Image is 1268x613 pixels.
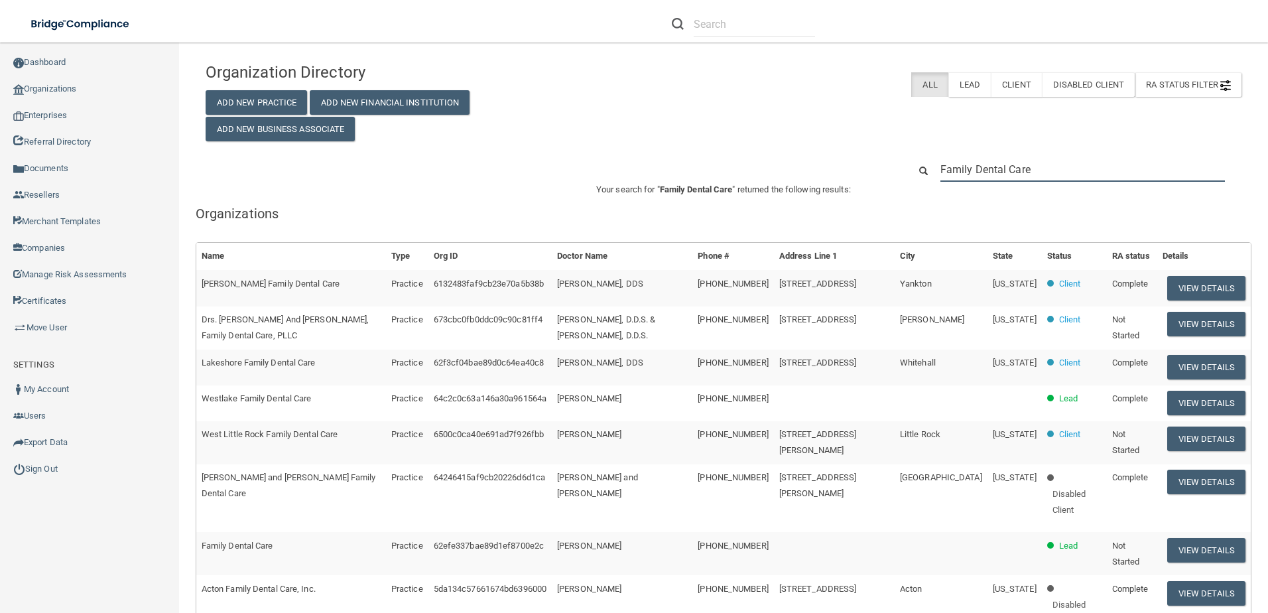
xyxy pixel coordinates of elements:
span: 6500c0ca40e691ad7f926fbb [434,429,544,439]
span: [PERSON_NAME] [900,314,964,324]
span: [PERSON_NAME] [557,429,621,439]
label: All [911,72,948,97]
span: [STREET_ADDRESS] [779,584,857,594]
span: [PHONE_NUMBER] [698,472,768,482]
img: icon-export.b9366987.png [13,437,24,448]
button: Add New Practice [206,90,308,115]
span: 62f3cf04bae89d0c64ea40c8 [434,358,544,368]
span: [PERSON_NAME] and [PERSON_NAME] Family Dental Care [202,472,376,498]
span: [US_STATE] [993,279,1037,289]
span: 62efe337bae89d1ef8700e2c [434,541,544,551]
p: Lead [1059,538,1078,554]
img: ic_power_dark.7ecde6b1.png [13,463,25,475]
span: [STREET_ADDRESS] [779,279,857,289]
span: [PERSON_NAME] and [PERSON_NAME] [557,472,638,498]
th: Doctor Name [552,243,692,270]
button: View Details [1167,470,1245,494]
span: [PERSON_NAME], DDS [557,358,643,368]
p: Client [1059,276,1081,292]
span: [PERSON_NAME] Family Dental Care [202,279,340,289]
span: [US_STATE] [993,358,1037,368]
span: Drs. [PERSON_NAME] And [PERSON_NAME], Family Dental Care, PLLC [202,314,369,340]
span: [US_STATE] [993,584,1037,594]
span: Not Started [1112,314,1140,340]
span: [US_STATE] [993,429,1037,439]
span: Complete [1112,279,1149,289]
button: View Details [1167,581,1245,606]
span: Lakeshore Family Dental Care [202,358,316,368]
span: [PHONE_NUMBER] [698,279,768,289]
span: Complete [1112,584,1149,594]
label: Lead [948,72,991,97]
span: Practice [391,358,423,368]
span: Complete [1112,393,1149,403]
span: [PERSON_NAME], DDS [557,279,643,289]
button: View Details [1167,538,1245,563]
span: [STREET_ADDRESS] [779,314,857,324]
span: Complete [1112,472,1149,482]
span: Practice [391,584,423,594]
span: [GEOGRAPHIC_DATA] [900,472,982,482]
span: Practice [391,393,423,403]
button: View Details [1167,427,1245,451]
span: Practice [391,314,423,324]
img: organization-icon.f8decf85.png [13,84,24,95]
span: Not Started [1112,541,1140,567]
p: Your search for " " returned the following results: [196,182,1251,198]
span: Not Started [1112,429,1140,455]
img: ic-search.3b580494.png [672,18,684,30]
th: Details [1157,243,1251,270]
th: Phone # [692,243,773,270]
span: Practice [391,472,423,482]
span: 5da134c57661674bd6396000 [434,584,546,594]
th: State [987,243,1042,270]
h5: Organizations [196,206,1251,221]
span: 64c2c0c63a146a30a961564a [434,393,546,403]
th: Type [386,243,428,270]
img: icon-filter@2x.21656d0b.png [1220,80,1231,91]
img: icon-users.e205127d.png [13,411,24,421]
span: Westlake Family Dental Care [202,393,312,403]
img: bridge_compliance_login_screen.278c3ca4.svg [20,11,142,38]
span: [PERSON_NAME] [557,541,621,551]
span: [PHONE_NUMBER] [698,541,768,551]
p: Client [1059,355,1081,371]
input: Search [694,12,815,36]
span: [PERSON_NAME] [557,393,621,403]
span: Practice [391,541,423,551]
th: Org ID [428,243,552,270]
span: [US_STATE] [993,472,1037,482]
th: Status [1042,243,1107,270]
span: Family Dental Care [202,541,273,551]
label: Disabled Client [1042,72,1135,97]
button: View Details [1167,312,1245,336]
span: Whitehall [900,358,936,368]
label: SETTINGS [13,357,54,373]
p: Disabled Client [1052,486,1102,518]
span: Practice [391,429,423,439]
button: View Details [1167,276,1245,301]
button: View Details [1167,355,1245,379]
span: Family Dental Care [660,184,733,194]
span: Complete [1112,358,1149,368]
button: Add New Financial Institution [310,90,470,115]
span: [PERSON_NAME] [557,584,621,594]
span: 64246415af9cb20226d6d1ca [434,472,545,482]
img: enterprise.0d942306.png [13,111,24,121]
span: [STREET_ADDRESS][PERSON_NAME] [779,429,857,455]
p: Client [1059,312,1081,328]
span: Acton [900,584,922,594]
span: [PHONE_NUMBER] [698,358,768,368]
th: Name [196,243,386,270]
img: icon-documents.8dae5593.png [13,164,24,174]
span: RA Status Filter [1146,80,1231,90]
h4: Organization Directory [206,64,538,81]
button: View Details [1167,391,1245,415]
p: Client [1059,427,1081,443]
span: Practice [391,279,423,289]
span: 6132483faf9cb23e70a5b38b [434,279,544,289]
label: Client [991,72,1042,97]
span: [STREET_ADDRESS] [779,358,857,368]
span: Yankton [900,279,932,289]
span: 673cbc0fb0ddc09c90c81ff4 [434,314,542,324]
